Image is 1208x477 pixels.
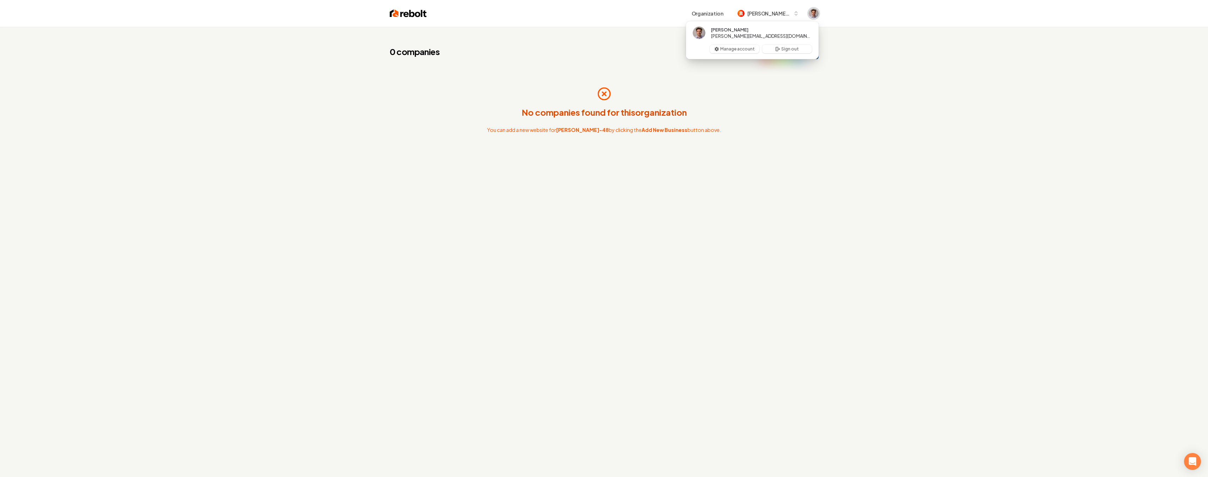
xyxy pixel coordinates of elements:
[487,126,721,133] p: You can add a new website for by clicking the button above.
[1184,453,1201,470] div: Open Intercom Messenger
[687,7,728,20] button: Organization
[686,21,819,59] div: User button popover
[737,10,745,17] img: greg-48
[710,45,759,53] button: Manage account
[809,8,819,18] img: Gregory Geel
[522,107,687,118] p: No companies found for this organization
[390,46,457,57] h1: 0 companies
[809,8,819,18] button: Close user button
[711,26,748,33] span: [PERSON_NAME]
[711,33,812,39] span: [PERSON_NAME][EMAIL_ADDRESS][DOMAIN_NAME]
[762,45,812,53] button: Sign out
[747,10,790,17] span: [PERSON_NAME]-48
[556,127,609,133] span: [PERSON_NAME]-48
[693,26,705,39] img: Gregory Geel
[390,8,427,18] img: Rebolt Logo
[642,127,687,133] strong: Add New Business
